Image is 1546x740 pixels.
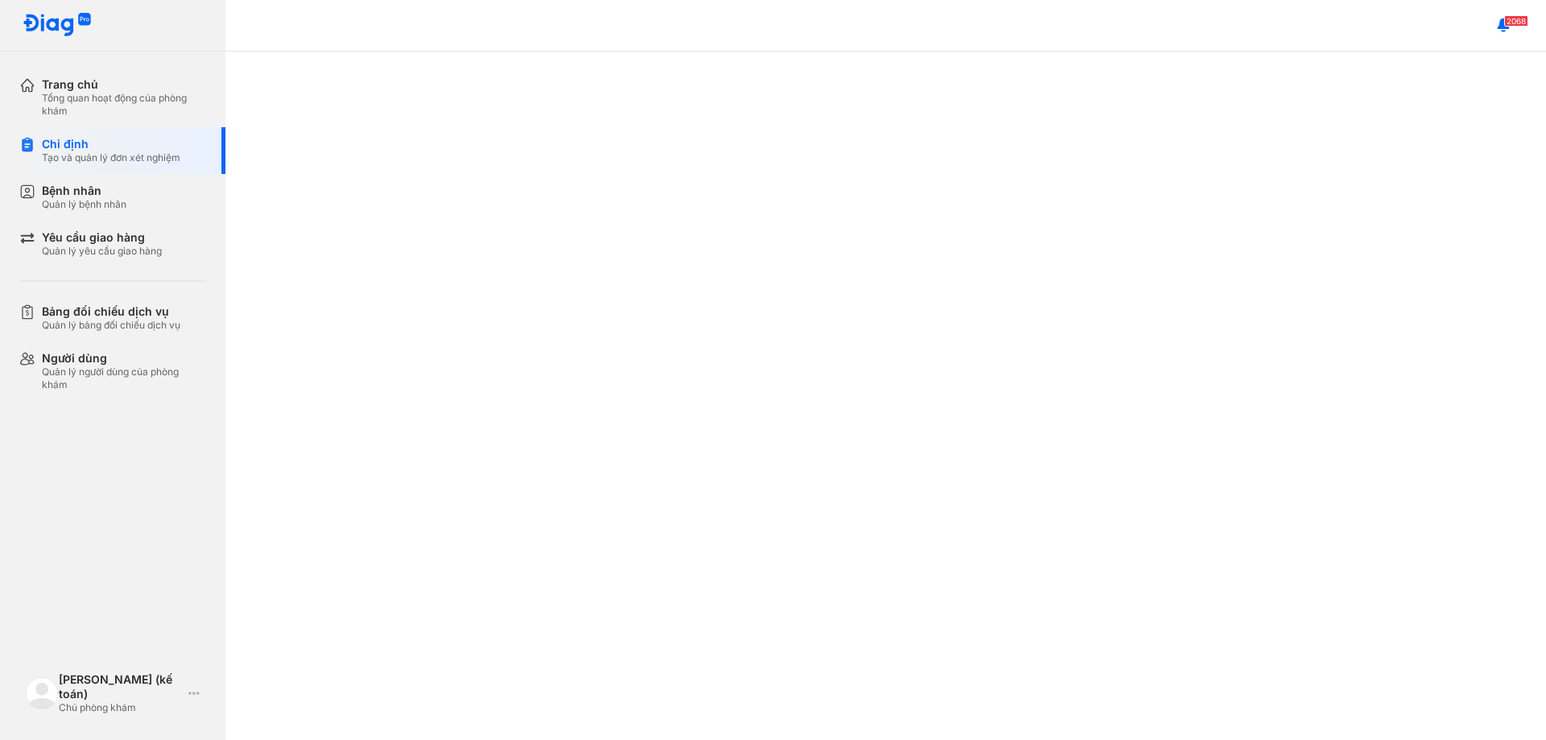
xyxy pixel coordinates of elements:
div: Quản lý người dùng của phòng khám [42,366,206,391]
span: 2068 [1504,15,1528,27]
div: Yêu cầu giao hàng [42,230,162,245]
div: Người dùng [42,351,206,366]
img: logo [23,13,92,38]
div: Bệnh nhân [42,184,126,198]
div: Quản lý yêu cầu giao hàng [42,245,162,258]
div: [PERSON_NAME] (kế toán) [59,672,183,701]
div: Bảng đối chiếu dịch vụ [42,304,180,319]
div: Trang chủ [42,77,206,92]
div: Tổng quan hoạt động của phòng khám [42,92,206,118]
div: Quản lý bảng đối chiếu dịch vụ [42,319,180,332]
div: Chủ phòng khám [59,701,183,714]
div: Chỉ định [42,137,180,151]
img: logo [26,677,58,709]
div: Tạo và quản lý đơn xét nghiệm [42,151,180,164]
div: Quản lý bệnh nhân [42,198,126,211]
